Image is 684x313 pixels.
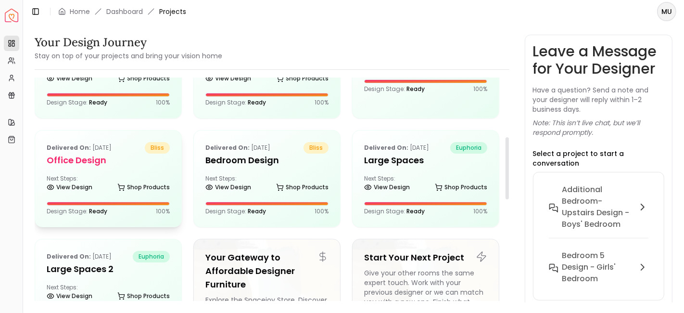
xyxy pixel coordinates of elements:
[364,143,408,152] b: Delivered on:
[106,7,143,16] a: Dashboard
[315,208,329,215] p: 100 %
[276,181,329,194] a: Shop Products
[205,175,329,194] div: Next Steps:
[117,72,170,85] a: Shop Products
[117,181,170,194] a: Shop Products
[35,51,222,61] small: Stay on top of your projects and bring your vision home
[364,251,487,264] h5: Start Your Next Project
[70,7,90,16] a: Home
[541,180,657,246] button: Additional Bedroom-Upstairs design - Boys' Bedroom
[364,85,425,93] p: Design Stage:
[533,85,665,114] p: Have a question? Send a note and your designer will reply within 1–2 business days.
[364,142,429,154] p: [DATE]
[364,181,410,194] a: View Design
[156,208,170,215] p: 100 %
[364,175,487,194] div: Next Steps:
[406,207,425,215] span: Ready
[145,142,170,154] span: bliss
[364,154,487,167] h5: Large Spaces
[657,2,676,21] button: MU
[435,181,487,194] a: Shop Products
[5,9,18,22] a: Spacejoy
[47,72,92,85] a: View Design
[47,99,107,106] p: Design Stage:
[117,289,170,303] a: Shop Products
[562,184,633,230] h6: Additional Bedroom-Upstairs design - Boys' Bedroom
[450,142,487,154] span: euphoria
[89,207,107,215] span: Ready
[205,181,251,194] a: View Design
[133,251,170,262] span: euphoria
[248,98,266,106] span: Ready
[205,99,266,106] p: Design Stage:
[47,142,112,154] p: [DATE]
[159,7,186,16] span: Projects
[47,289,92,303] a: View Design
[205,72,251,85] a: View Design
[47,252,91,261] b: Delivered on:
[35,35,222,50] h3: Your Design Journey
[658,3,675,20] span: MU
[156,99,170,106] p: 100 %
[205,251,329,291] h5: Your Gateway to Affordable Designer Furniture
[304,142,329,154] span: bliss
[58,7,186,16] nav: breadcrumb
[47,175,170,194] div: Next Steps:
[473,85,487,93] p: 100 %
[205,208,266,215] p: Design Stage:
[205,143,250,152] b: Delivered on:
[89,98,107,106] span: Ready
[5,9,18,22] img: Spacejoy Logo
[47,154,170,167] h5: Office Design
[47,251,112,262] p: [DATE]
[276,72,329,85] a: Shop Products
[47,143,91,152] b: Delivered on:
[315,99,329,106] p: 100 %
[205,142,270,154] p: [DATE]
[533,43,665,78] h3: Leave a Message for Your Designer
[248,207,266,215] span: Ready
[541,246,657,300] button: Bedroom 5 design - Girls' Bedroom
[473,208,487,215] p: 100 %
[205,154,329,167] h5: Bedroom Design
[364,208,425,215] p: Design Stage:
[47,262,170,276] h5: Large Spaces 2
[47,181,92,194] a: View Design
[47,208,107,215] p: Design Stage:
[406,85,425,93] span: Ready
[562,250,633,285] h6: Bedroom 5 design - Girls' Bedroom
[533,118,665,137] p: Note: This isn’t live chat, but we’ll respond promptly.
[533,149,665,168] p: Select a project to start a conversation
[47,284,170,303] div: Next Steps:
